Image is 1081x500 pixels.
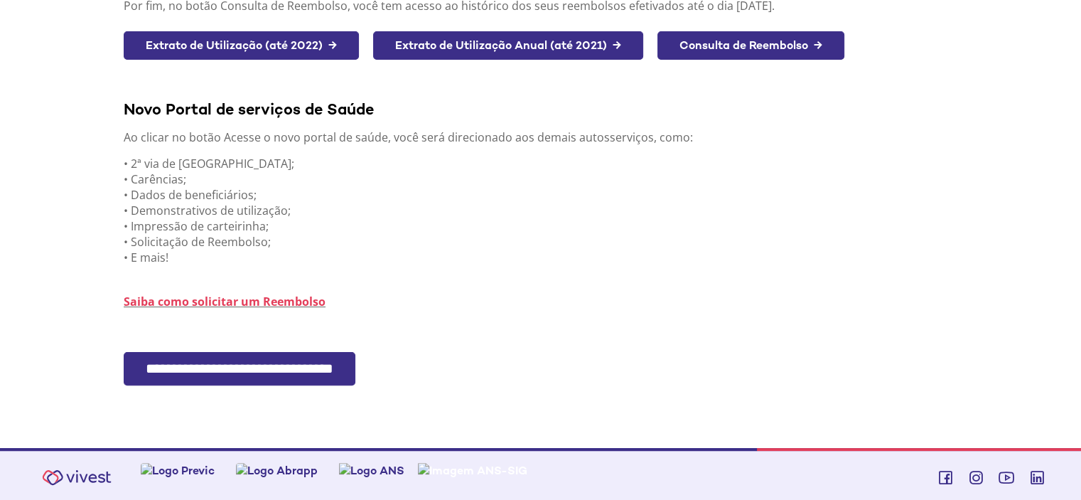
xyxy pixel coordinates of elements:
[124,31,359,60] a: Extrato de Utilização (até 2022) →
[141,463,215,478] img: Logo Previc
[373,31,643,60] a: Extrato de Utilização Anual (até 2021) →
[34,462,119,494] img: Vivest
[339,463,404,478] img: Logo ANS
[124,294,326,309] a: Saiba como solicitar um Reembolso
[418,463,527,478] img: Imagem ANS-SIG
[124,156,968,265] p: • 2ª via de [GEOGRAPHIC_DATA]; • Carências; • Dados de beneficiários; • Demonstrativos de utiliza...
[124,352,968,421] section: <span lang="pt-BR" dir="ltr">FacPlanPortlet - SSO Fácil</span>
[236,463,318,478] img: Logo Abrapp
[124,99,968,119] div: Novo Portal de serviços de Saúde
[657,31,844,60] a: Consulta de Reembolso →
[124,129,968,145] p: Ao clicar no botão Acesse o novo portal de saúde, você será direcionado aos demais autosserviços,...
